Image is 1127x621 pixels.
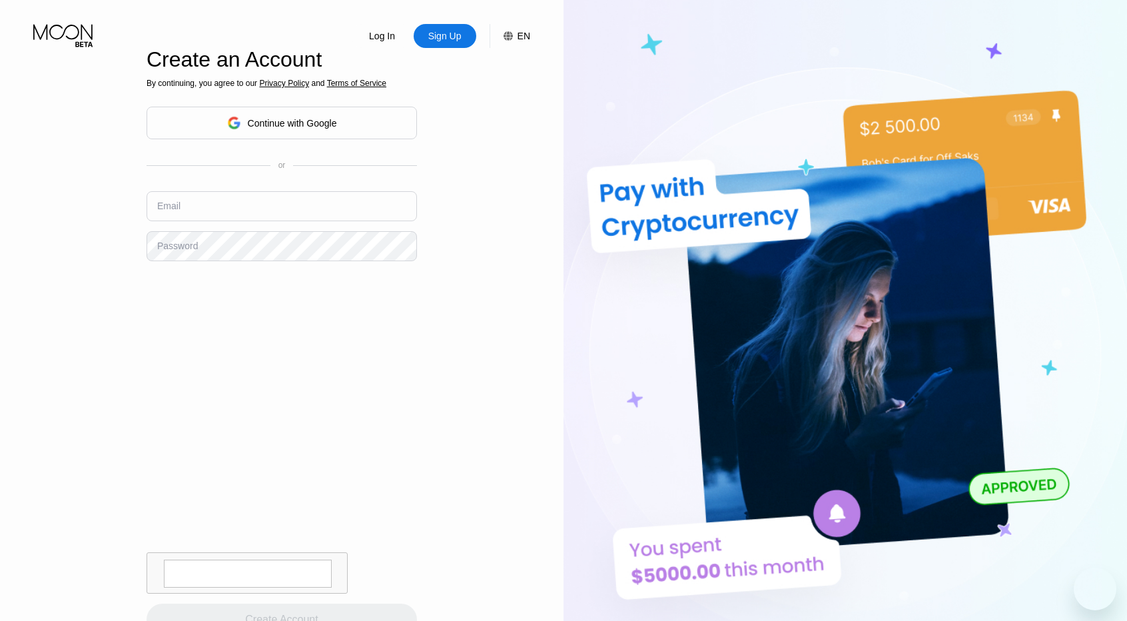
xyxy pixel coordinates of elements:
[1074,568,1116,610] iframe: Button to launch messaging window
[147,47,417,72] div: Create an Account
[278,161,286,170] div: or
[490,24,530,48] div: EN
[368,29,396,43] div: Log In
[157,241,198,251] div: Password
[518,31,530,41] div: EN
[351,24,414,48] div: Log In
[248,118,337,129] div: Continue with Google
[147,79,417,88] div: By continuing, you agree to our
[414,24,476,48] div: Sign Up
[147,107,417,139] div: Continue with Google
[259,79,309,88] span: Privacy Policy
[327,79,386,88] span: Terms of Service
[309,79,327,88] span: and
[427,29,463,43] div: Sign Up
[157,201,181,211] div: Email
